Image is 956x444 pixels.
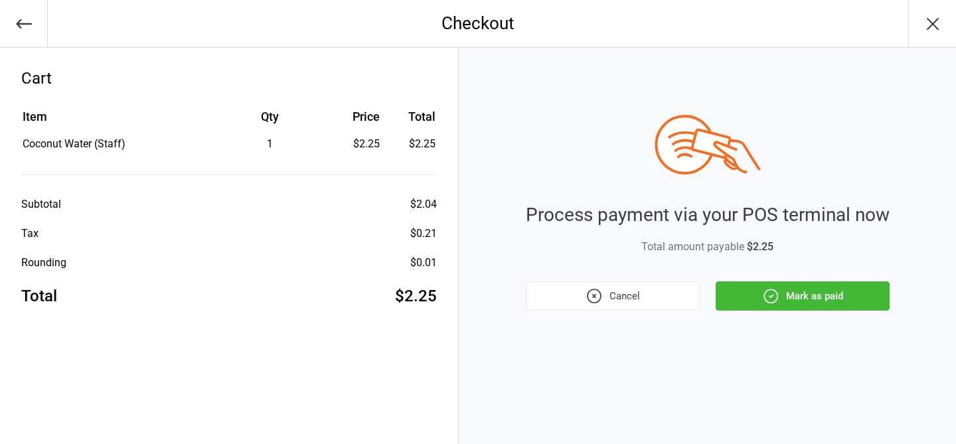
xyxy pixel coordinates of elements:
th: Total [385,108,436,135]
div: Total amount payable [526,239,890,255]
div: $2.25 [326,136,380,152]
button: Mark as paid [716,281,890,311]
div: Subtotal [21,196,61,212]
div: $0.21 [410,226,437,242]
div: $2.25 [395,284,437,308]
div: Price [326,108,380,125]
th: Item [23,108,213,135]
div: Total [21,284,57,308]
div: Process payment via your POS terminal now [526,201,890,229]
div: $2.04 [410,196,437,212]
td: $2.25 [385,136,436,152]
div: Tax [21,226,39,242]
span: $2.25 [747,240,773,253]
th: Qty [214,108,325,135]
div: Cart [21,66,437,90]
div: $0.01 [410,255,437,271]
button: Cancel [526,281,700,311]
div: Rounding [21,255,66,271]
div: 1 [214,136,325,152]
span: Coconut Water (Staff) [23,137,125,150]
